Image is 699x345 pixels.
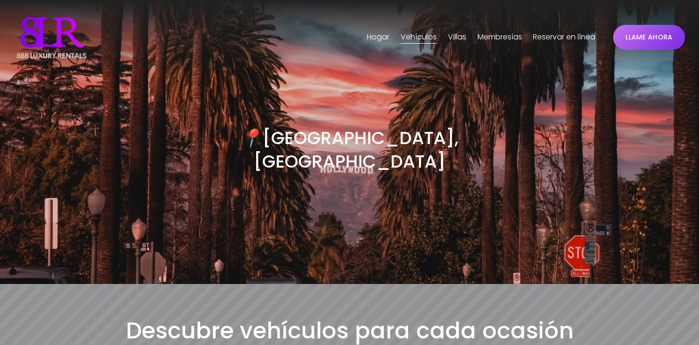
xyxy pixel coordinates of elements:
a: Menú desplegable de carpetas [401,30,437,45]
span: Vehículos [401,31,437,44]
img: Coche de lujo y Alquileres de casas para cada ocasión [14,14,89,61]
h3: [GEOGRAPHIC_DATA], [GEOGRAPHIC_DATA] [182,127,517,174]
em: 📍 [240,126,262,150]
a: LLAME AHORA [613,25,685,50]
a: Hogar [367,30,389,45]
a: Membresías [478,30,522,45]
a: Reservar en línea [533,30,595,45]
span: Villas [448,31,466,44]
a: Menú desplegable de carpetas [448,30,466,45]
